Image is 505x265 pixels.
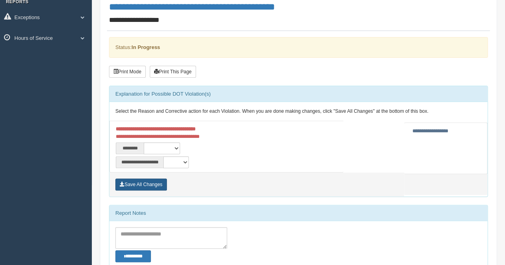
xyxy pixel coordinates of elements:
[109,205,487,221] div: Report Notes
[109,37,488,57] div: Status:
[115,250,151,262] button: Change Filter Options
[150,66,196,78] button: Print This Page
[109,66,146,78] button: Print Mode
[109,102,487,121] div: Select the Reason and Corrective action for each Violation. When you are done making changes, cli...
[131,44,160,50] strong: In Progress
[109,86,487,102] div: Explanation for Possible DOT Violation(s)
[115,179,167,190] button: Save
